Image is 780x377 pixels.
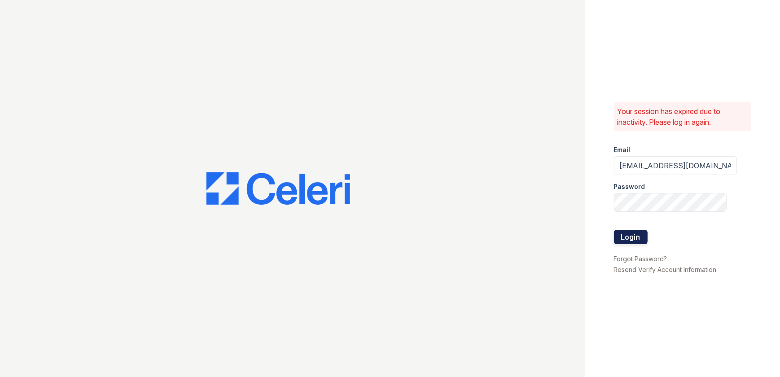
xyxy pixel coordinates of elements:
[614,230,648,244] button: Login
[614,266,717,273] a: Resend Verify Account Information
[614,182,645,191] label: Password
[618,106,748,127] p: Your session has expired due to inactivity. Please log in again.
[614,145,631,154] label: Email
[206,172,350,205] img: CE_Logo_Blue-a8612792a0a2168367f1c8372b55b34899dd931a85d93a1a3d3e32e68fde9ad4.png
[614,255,667,263] a: Forgot Password?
